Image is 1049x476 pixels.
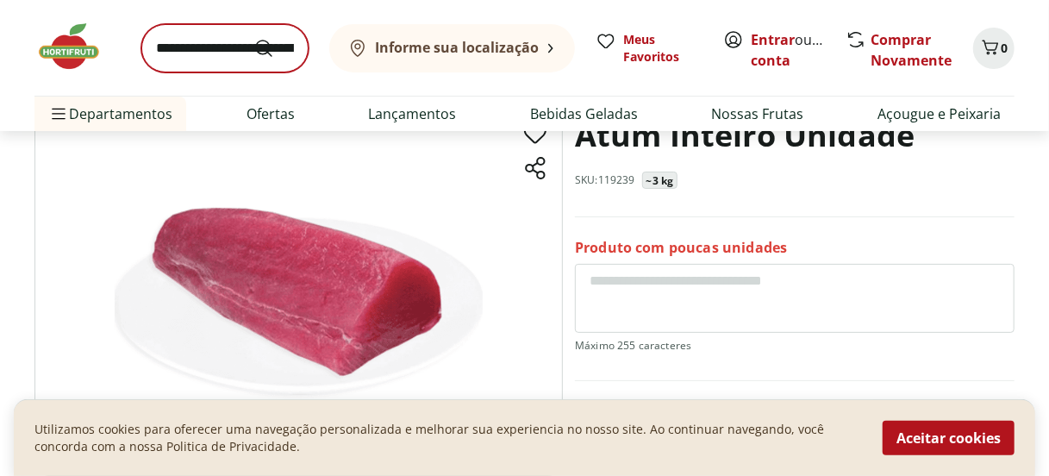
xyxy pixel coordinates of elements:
a: Bebidas Geladas [530,103,638,124]
input: search [141,24,309,72]
p: Produto com poucas unidades [575,238,787,257]
a: Açougue e Peixaria [877,103,1001,124]
h1: Atum Inteiro Unidade [575,106,915,165]
button: Aceitar cookies [883,421,1015,455]
img: Principal [34,106,563,476]
b: Informe sua localização [375,38,539,57]
p: Utilizamos cookies para oferecer uma navegação personalizada e melhorar sua experiencia no nosso ... [34,421,862,455]
a: Lançamentos [368,103,456,124]
span: Departamentos [48,93,172,135]
span: 0 [1001,40,1008,56]
button: Menu [48,93,69,135]
p: ~3 kg [646,174,674,188]
button: Submit Search [253,38,295,59]
p: SKU: 119239 [575,173,635,187]
a: Criar conta [751,30,846,70]
a: Entrar [751,30,795,49]
a: Meus Favoritos [596,31,702,66]
a: Nossas Frutas [711,103,803,124]
span: ou [751,29,827,71]
a: Ofertas [247,103,295,124]
img: Hortifruti [34,21,121,72]
button: Informe sua localização [329,24,576,72]
span: Meus Favoritos [623,31,702,66]
a: Comprar Novamente [871,30,952,70]
button: Carrinho [973,28,1015,69]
